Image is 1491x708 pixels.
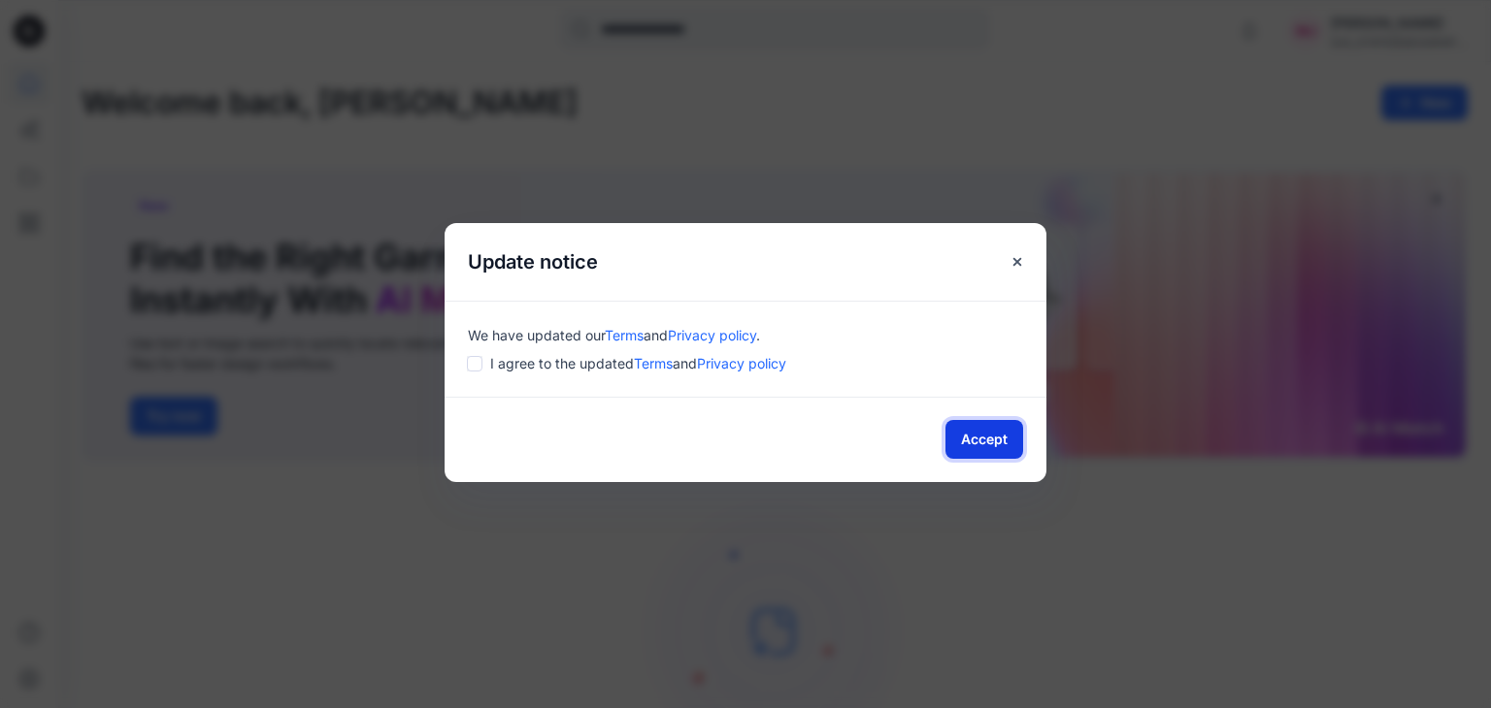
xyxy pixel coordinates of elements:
[673,355,697,371] span: and
[945,420,1023,459] button: Accept
[634,355,673,371] a: Terms
[644,327,668,343] span: and
[445,223,621,301] h5: Update notice
[697,355,786,371] a: Privacy policy
[668,327,756,343] a: Privacy policy
[490,353,786,373] span: I agree to the updated
[1000,244,1035,279] button: Close
[468,325,1023,345] div: We have updated our .
[605,327,644,343] a: Terms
